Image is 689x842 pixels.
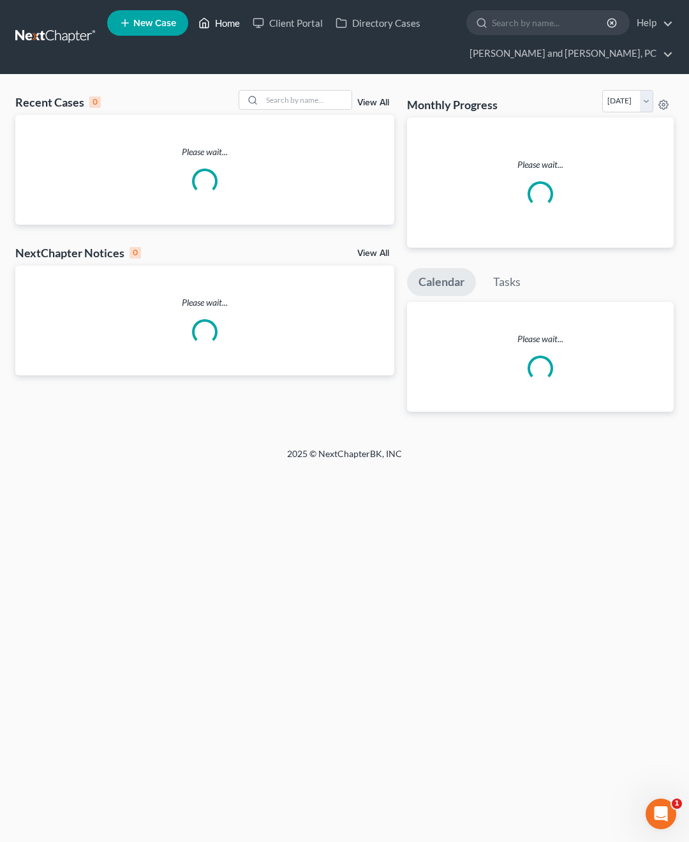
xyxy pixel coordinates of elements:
p: Please wait... [407,333,674,345]
a: [PERSON_NAME] and [PERSON_NAME], PC [463,42,673,65]
a: View All [357,98,389,107]
p: Please wait... [417,158,663,171]
p: Please wait... [15,296,394,309]
a: Tasks [482,268,532,296]
input: Search by name... [262,91,352,109]
a: Calendar [407,268,476,296]
span: New Case [133,19,176,28]
a: Client Portal [246,11,329,34]
h3: Monthly Progress [407,97,498,112]
div: 0 [130,247,141,259]
a: Home [192,11,246,34]
input: Search by name... [492,11,609,34]
span: 1 [672,799,682,809]
a: View All [357,249,389,258]
iframe: Intercom live chat [646,799,676,829]
div: 2025 © NextChapterBK, INC [38,447,651,470]
div: 0 [89,96,101,108]
p: Please wait... [15,146,394,158]
a: Directory Cases [329,11,427,34]
div: NextChapter Notices [15,245,141,260]
div: Recent Cases [15,94,101,110]
a: Help [630,11,673,34]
